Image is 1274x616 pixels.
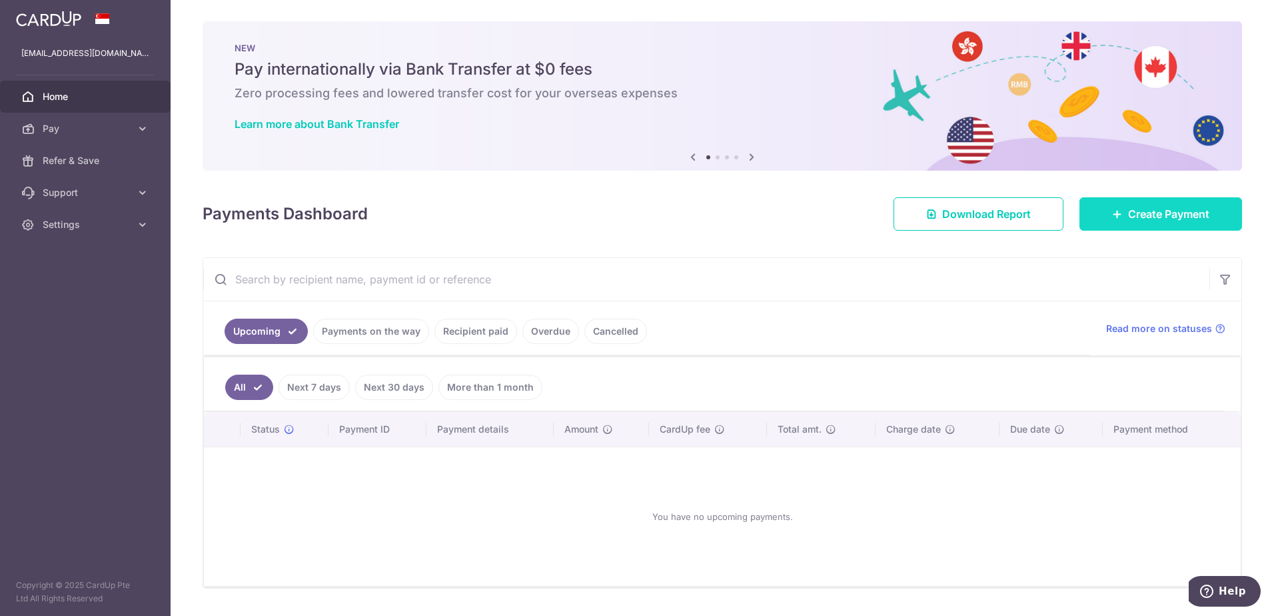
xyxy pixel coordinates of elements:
a: Recipient paid [434,319,517,344]
span: CardUp fee [660,423,710,436]
a: All [225,375,273,400]
span: Pay [43,122,131,135]
span: Status [251,423,280,436]
a: More than 1 month [438,375,542,400]
input: Search by recipient name, payment id or reference [203,258,1209,301]
h6: Zero processing fees and lowered transfer cost for your overseas expenses [235,85,1210,101]
iframe: Opens a widget where you can find more information [1189,576,1261,609]
th: Payment method [1103,412,1241,447]
span: Download Report [942,206,1031,222]
span: Amount [564,423,598,436]
th: Payment ID [328,412,426,447]
span: Refer & Save [43,154,131,167]
span: Create Payment [1128,206,1209,222]
span: Support [43,186,131,199]
img: Bank transfer banner [203,21,1242,171]
a: Upcoming [225,319,308,344]
span: Charge date [886,423,941,436]
span: Settings [43,218,131,231]
span: Total amt. [778,423,822,436]
a: Learn more about Bank Transfer [235,117,399,131]
p: NEW [235,43,1210,53]
a: Next 7 days [279,375,350,400]
a: Payments on the way [313,319,429,344]
a: Read more on statuses [1106,322,1225,335]
a: Create Payment [1079,197,1242,231]
p: [EMAIL_ADDRESS][DOMAIN_NAME] [21,47,149,60]
a: Download Report [894,197,1063,231]
th: Payment details [426,412,554,447]
span: Read more on statuses [1106,322,1212,335]
a: Overdue [522,319,579,344]
span: Due date [1010,423,1050,436]
img: CardUp [16,11,81,27]
a: Cancelled [584,319,647,344]
h5: Pay internationally via Bank Transfer at $0 fees [235,59,1210,80]
div: You have no upcoming payments. [220,458,1225,575]
h4: Payments Dashboard [203,202,368,226]
span: Home [43,90,131,103]
a: Next 30 days [355,375,433,400]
